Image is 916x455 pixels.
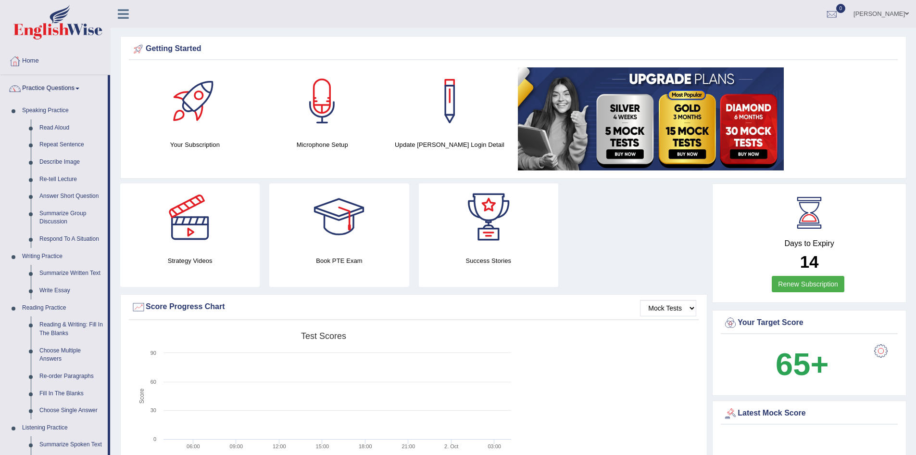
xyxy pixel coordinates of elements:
[723,316,895,330] div: Your Target Score
[151,379,156,385] text: 60
[35,316,108,342] a: Reading & Writing: Fill In The Blanks
[18,248,108,265] a: Writing Practice
[35,436,108,454] a: Summarize Spoken Text
[131,300,696,314] div: Score Progress Chart
[35,402,108,419] a: Choose Single Answer
[35,385,108,403] a: Fill In The Blanks
[18,299,108,317] a: Reading Practice
[800,252,819,271] b: 14
[131,42,895,56] div: Getting Started
[35,282,108,299] a: Write Essay
[301,331,346,341] tspan: Test scores
[359,443,372,449] text: 18:00
[138,389,145,404] tspan: Score
[136,140,254,150] h4: Your Subscription
[0,48,110,72] a: Home
[35,342,108,368] a: Choose Multiple Answers
[518,67,784,170] img: small5.jpg
[18,419,108,437] a: Listening Practice
[35,231,108,248] a: Respond To A Situation
[35,171,108,188] a: Re-tell Lecture
[35,188,108,205] a: Answer Short Question
[488,443,501,449] text: 03:00
[836,4,846,13] span: 0
[391,140,509,150] h4: Update [PERSON_NAME] Login Detail
[419,256,558,266] h4: Success Stories
[35,368,108,385] a: Re-order Paragraphs
[151,407,156,413] text: 30
[723,239,895,248] h4: Days to Expiry
[316,443,329,449] text: 15:00
[187,443,200,449] text: 06:00
[35,154,108,171] a: Describe Image
[18,102,108,119] a: Speaking Practice
[772,276,844,292] a: Renew Subscription
[35,119,108,137] a: Read Aloud
[776,347,828,382] b: 65+
[151,350,156,356] text: 90
[35,205,108,231] a: Summarize Group Discussion
[269,256,409,266] h4: Book PTE Exam
[264,140,381,150] h4: Microphone Setup
[402,443,415,449] text: 21:00
[35,265,108,282] a: Summarize Written Text
[120,256,260,266] h4: Strategy Videos
[723,406,895,421] div: Latest Mock Score
[153,436,156,442] text: 0
[230,443,243,449] text: 09:00
[0,75,108,99] a: Practice Questions
[35,136,108,154] a: Repeat Sentence
[273,443,286,449] text: 12:00
[444,443,458,449] tspan: 2. Oct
